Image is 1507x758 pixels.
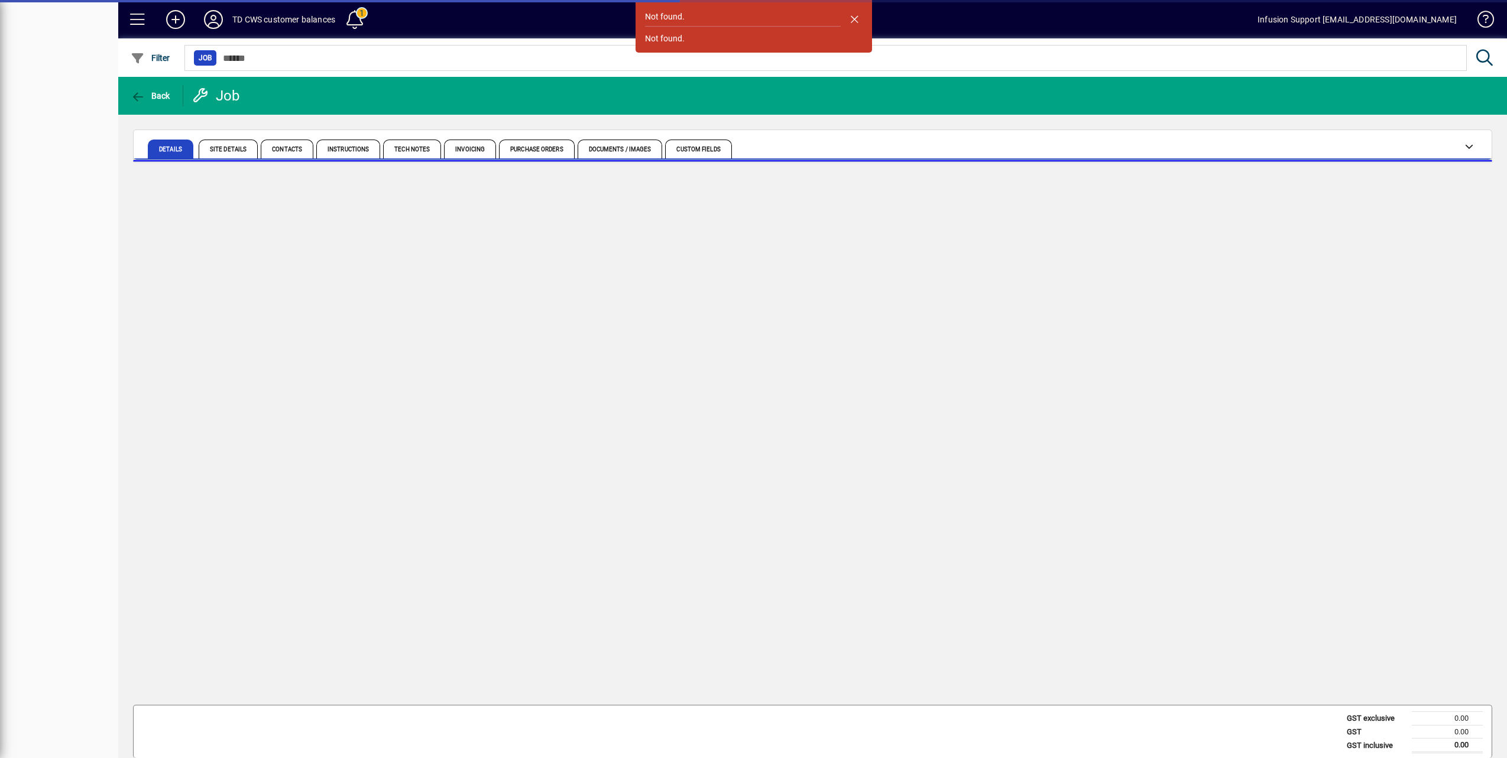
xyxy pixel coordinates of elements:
a: Knowledge Base [1469,2,1492,41]
td: 0.00 [1412,725,1483,738]
span: Filter [131,53,170,63]
span: Contacts [272,147,302,153]
span: Purchase Orders [510,147,563,153]
button: Filter [128,47,173,69]
span: Back [131,91,170,101]
td: 0.00 [1412,738,1483,753]
span: Documents / Images [589,147,652,153]
span: Details [159,147,182,153]
span: Tech Notes [394,147,430,153]
button: Back [128,85,173,106]
span: Invoicing [455,147,485,153]
td: 0.00 [1412,712,1483,725]
td: GST [1341,725,1412,738]
div: Infusion Support [EMAIL_ADDRESS][DOMAIN_NAME] [1258,10,1457,29]
div: Job [192,86,242,105]
span: Site Details [210,147,247,153]
span: Custom Fields [676,147,720,153]
td: GST exclusive [1341,712,1412,725]
span: Instructions [328,147,369,153]
button: Profile [195,9,232,30]
div: TD CWS customer balances [232,10,335,29]
app-page-header-button: Back [118,85,183,106]
td: GST inclusive [1341,738,1412,753]
button: Add [157,9,195,30]
span: Job [199,52,212,64]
